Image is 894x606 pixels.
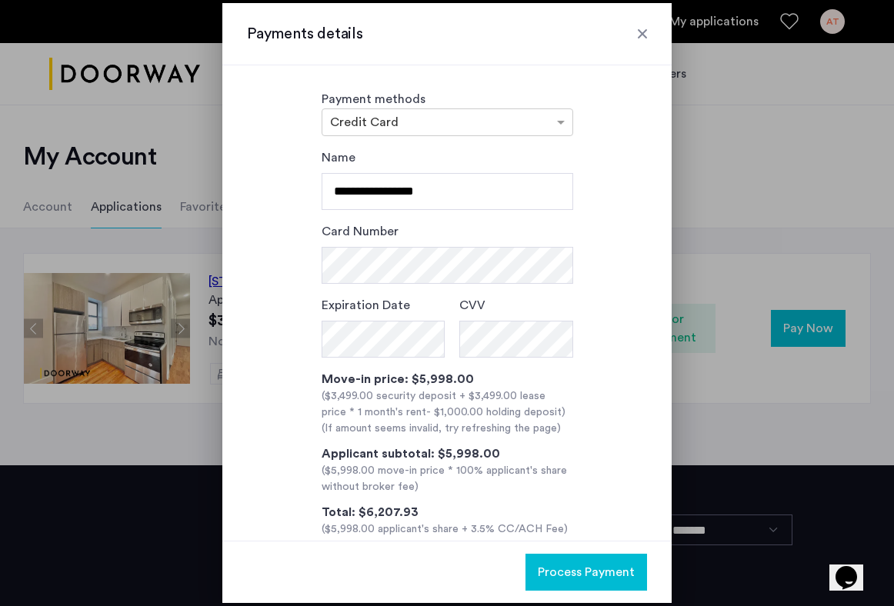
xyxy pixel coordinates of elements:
[322,148,355,167] label: Name
[322,388,573,421] div: ($3,499.00 security deposit + $3,499.00 lease price * 1 month's rent )
[322,370,573,388] div: Move-in price: $5,998.00
[538,563,635,581] span: Process Payment
[247,23,647,45] h3: Payments details
[426,407,562,418] span: - $1,000.00 holding deposit
[459,296,485,315] label: CVV
[829,544,879,591] iframe: chat widget
[322,506,419,518] span: Total: $6,207.93
[322,521,573,538] div: ($5,998.00 applicant's share + 3.5% CC/ACH Fee)
[322,296,410,315] label: Expiration Date
[322,463,573,495] div: ($5,998.00 move-in price * 100% applicant's share without broker fee)
[322,445,573,463] div: Applicant subtotal: $5,998.00
[322,93,425,105] label: Payment methods
[322,421,573,437] div: (If amount seems invalid, try refreshing the page)
[322,222,399,241] label: Card Number
[525,554,647,591] button: button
